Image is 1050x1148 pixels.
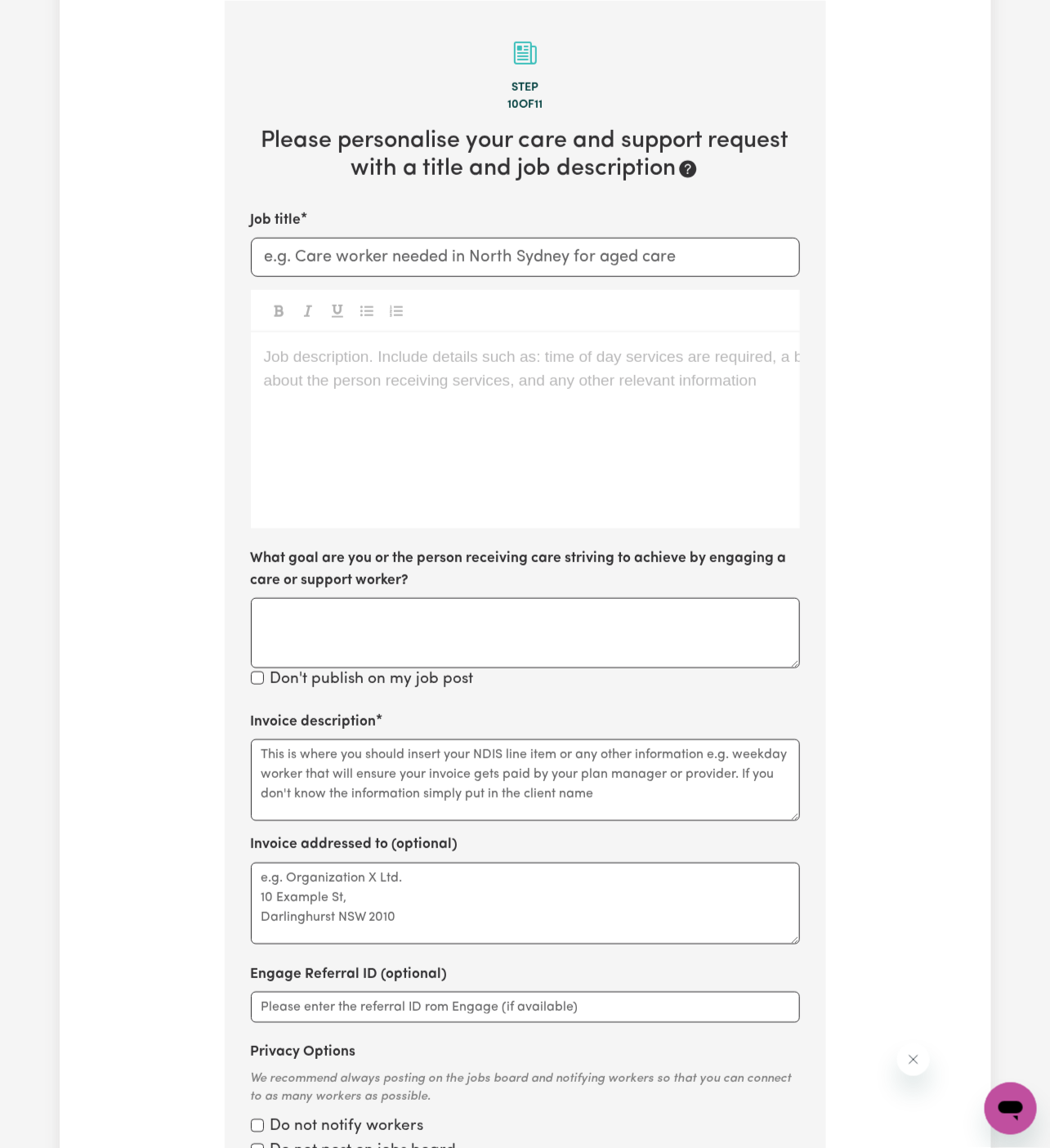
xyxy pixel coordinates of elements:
input: Please enter the referral ID rom Engage (if available) [251,992,800,1023]
label: Invoice description [251,712,377,733]
h2: Please personalise your care and support request with a title and job description [251,127,800,184]
button: Toggle undefined [326,300,349,321]
button: Toggle undefined [267,300,290,321]
label: Job title [251,210,302,231]
div: We recommend always posting on the jobs board and notifying workers so that you can connect to as... [251,1071,800,1108]
label: Do not notify workers [270,1116,424,1140]
span: Need any help? [10,11,99,25]
button: Toggle undefined [385,300,408,321]
iframe: Close message [897,1043,930,1076]
button: Toggle undefined [355,300,378,321]
div: 10 of 11 [251,96,800,114]
label: Privacy Options [251,1043,356,1064]
label: Don't publish on my job post [270,668,474,692]
label: What goal are you or the person receiving care striving to achieve by engaging a care or support ... [251,548,800,592]
input: e.g. Care worker needed in North Sydney for aged care [251,238,800,277]
label: Invoice addressed to (optional) [251,834,458,855]
div: Step [251,79,800,97]
button: Toggle undefined [297,300,319,321]
iframe: Button to launch messaging window [985,1083,1037,1135]
label: Engage Referral ID (optional) [251,964,448,985]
